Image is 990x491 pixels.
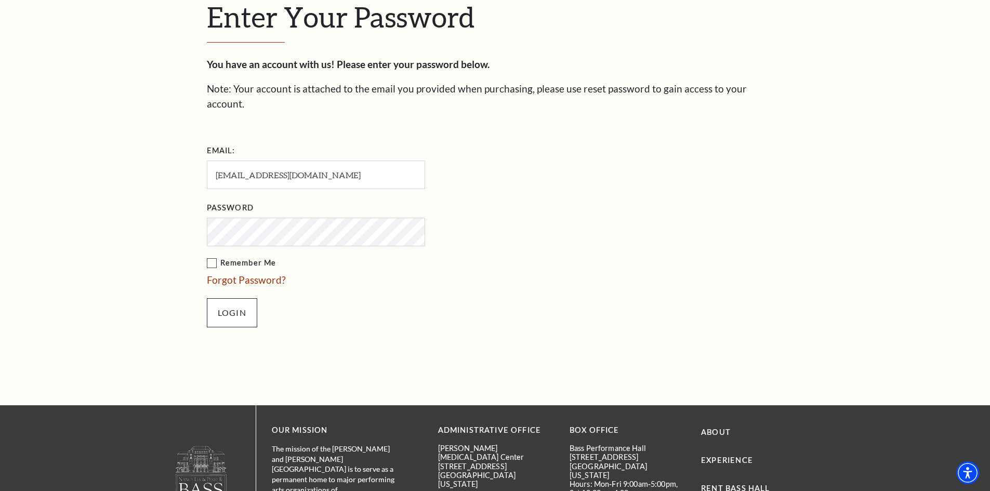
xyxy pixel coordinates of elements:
p: Administrative Office [438,424,554,437]
p: OUR MISSION [272,424,402,437]
input: Required [207,161,425,189]
p: [GEOGRAPHIC_DATA][US_STATE] [570,462,685,480]
p: Bass Performance Hall [570,444,685,453]
p: [STREET_ADDRESS] [438,462,554,471]
p: Note: Your account is attached to the email you provided when purchasing, please use reset passwo... [207,82,784,111]
p: [STREET_ADDRESS] [570,453,685,461]
input: Submit button [207,298,257,327]
label: Remember Me [207,257,529,270]
p: [PERSON_NAME][MEDICAL_DATA] Center [438,444,554,462]
div: Accessibility Menu [956,461,979,484]
strong: You have an account with us! [207,58,335,70]
label: Password [207,202,254,215]
a: About [701,428,731,436]
a: Experience [701,456,753,465]
p: BOX OFFICE [570,424,685,437]
strong: Please enter your password below. [337,58,490,70]
label: Email: [207,144,235,157]
a: Forgot Password? [207,274,286,286]
p: [GEOGRAPHIC_DATA][US_STATE] [438,471,554,489]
